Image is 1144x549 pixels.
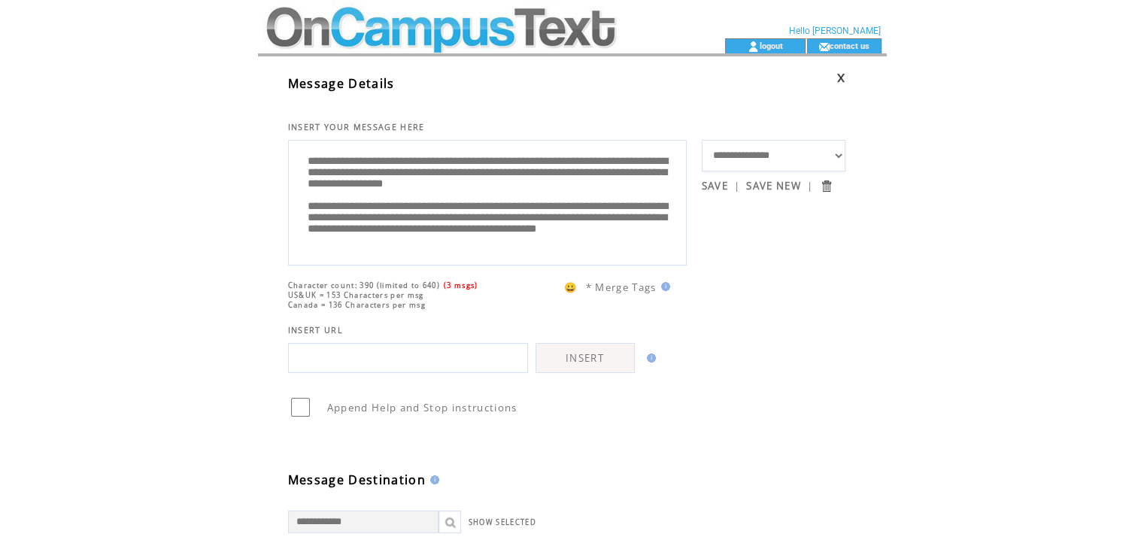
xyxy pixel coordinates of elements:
img: help.gif [642,353,656,362]
span: Append Help and Stop instructions [327,401,517,414]
img: help.gif [426,475,439,484]
a: SAVE [702,179,728,193]
span: Hello [PERSON_NAME] [789,26,881,36]
span: US&UK = 153 Characters per msg [288,290,424,300]
a: INSERT [536,343,635,373]
span: 😀 [564,281,578,294]
a: logout [759,41,782,50]
span: Message Destination [288,472,426,488]
img: help.gif [657,282,670,291]
span: | [734,179,740,193]
span: Message Details [288,75,395,92]
a: SHOW SELECTED [469,517,536,527]
span: | [807,179,813,193]
img: contact_us_icon.gif [818,41,830,53]
img: account_icon.gif [748,41,759,53]
span: * Merge Tags [586,281,657,294]
a: contact us [830,41,869,50]
input: Submit [819,179,833,193]
a: SAVE NEW [746,179,801,193]
span: INSERT YOUR MESSAGE HERE [288,122,425,132]
span: Canada = 136 Characters per msg [288,300,426,310]
span: Character count: 390 (limited to 640) [288,281,440,290]
span: INSERT URL [288,325,343,335]
span: (3 msgs) [444,281,478,290]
